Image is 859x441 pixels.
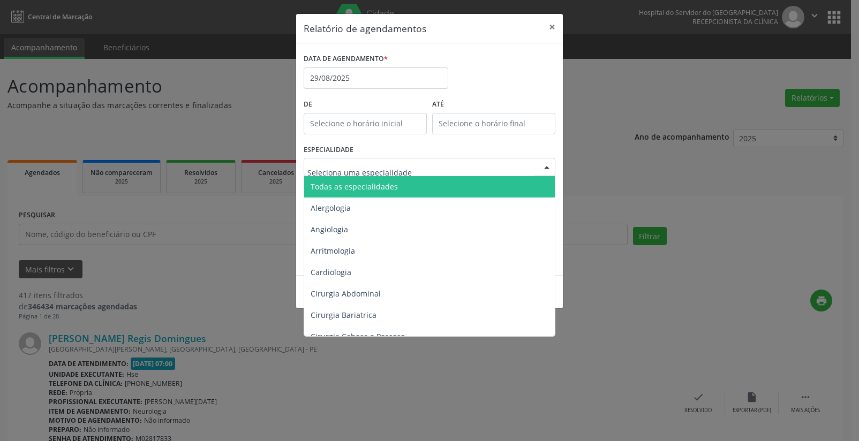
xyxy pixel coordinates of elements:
h5: Relatório de agendamentos [304,21,426,35]
span: Cardiologia [311,267,351,277]
input: Seleciona uma especialidade [307,162,533,183]
label: De [304,96,427,113]
input: Selecione o horário inicial [304,113,427,134]
button: Close [541,14,563,40]
label: ATÉ [432,96,555,113]
span: Cirurgia Bariatrica [311,310,376,320]
span: Cirurgia Cabeça e Pescoço [311,331,405,341]
label: ESPECIALIDADE [304,142,353,158]
label: DATA DE AGENDAMENTO [304,51,388,67]
span: Cirurgia Abdominal [311,288,381,299]
input: Selecione o horário final [432,113,555,134]
span: Alergologia [311,203,351,213]
span: Todas as especialidades [311,181,398,192]
span: Arritmologia [311,246,355,256]
span: Angiologia [311,224,348,234]
input: Selecione uma data ou intervalo [304,67,448,89]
